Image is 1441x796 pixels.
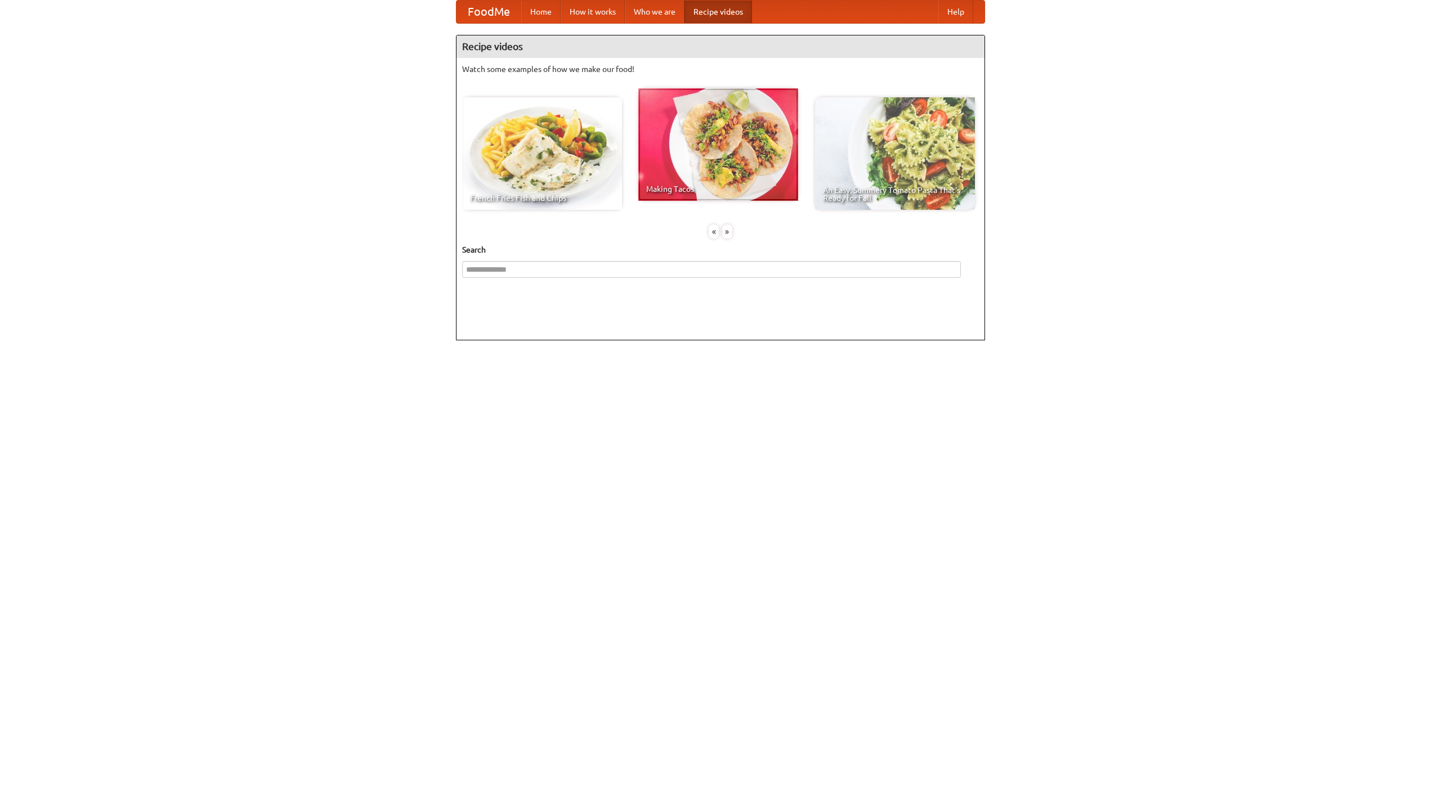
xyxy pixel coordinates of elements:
[815,97,975,210] a: An Easy, Summery Tomato Pasta That's Ready for Fall
[457,1,521,23] a: FoodMe
[462,244,979,255] h5: Search
[462,97,622,210] a: French Fries Fish and Chips
[646,185,790,193] span: Making Tacos
[823,186,967,202] span: An Easy, Summery Tomato Pasta That's Ready for Fall
[625,1,684,23] a: Who we are
[722,224,732,239] div: »
[638,88,798,201] a: Making Tacos
[684,1,752,23] a: Recipe videos
[521,1,561,23] a: Home
[470,194,614,202] span: French Fries Fish and Chips
[938,1,973,23] a: Help
[709,224,719,239] div: «
[462,64,979,75] p: Watch some examples of how we make our food!
[561,1,625,23] a: How it works
[457,35,984,58] h4: Recipe videos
